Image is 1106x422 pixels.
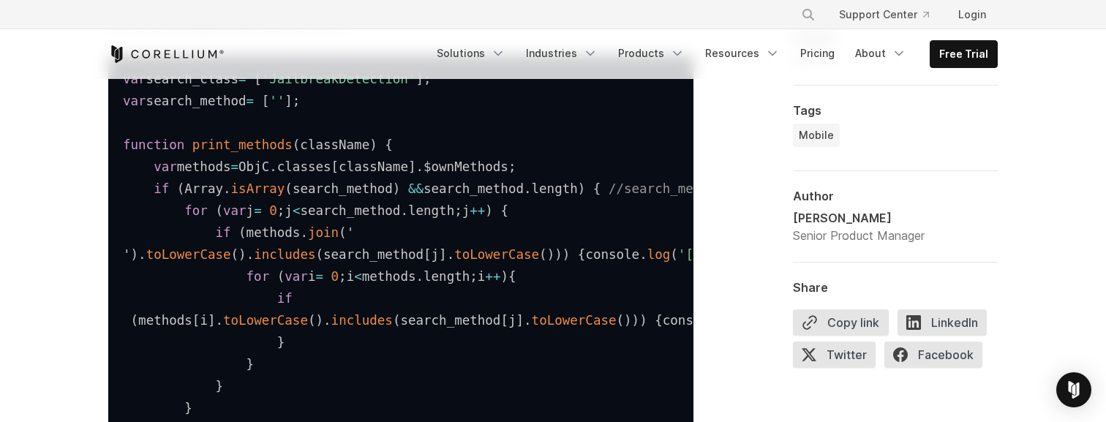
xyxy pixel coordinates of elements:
[177,181,185,195] span: (
[793,342,884,374] a: Twitter
[428,40,998,68] div: Navigation Menu
[262,93,270,108] span: [
[408,181,424,195] span: &&
[277,290,293,305] span: if
[447,246,455,261] span: .
[277,268,285,283] span: (
[316,312,324,327] span: )
[277,203,285,217] span: ;
[454,203,462,217] span: ;
[223,181,231,195] span: .
[223,312,308,327] span: toLowerCase
[131,312,139,327] span: (
[247,93,255,108] span: =
[793,342,876,368] span: Twitter
[354,268,362,283] span: <
[154,181,169,195] span: if
[385,137,393,151] span: {
[547,246,555,261] span: )
[216,312,224,327] span: .
[131,246,139,261] span: )
[247,356,255,371] span: }
[247,246,255,261] span: .
[308,312,316,327] span: (
[617,312,625,327] span: (
[846,40,915,67] a: About
[184,203,208,217] span: for
[609,40,693,67] a: Products
[439,246,447,261] span: ]
[827,1,941,28] a: Support Center
[369,137,377,151] span: )
[238,225,247,239] span: (
[231,246,239,261] span: (
[647,246,671,261] span: log
[578,181,586,195] span: )
[300,225,308,239] span: .
[500,268,508,283] span: )
[247,268,270,283] span: for
[192,137,293,151] span: print_methods
[793,309,889,336] button: Copy link
[154,159,177,173] span: var
[408,159,416,173] span: ]
[578,246,586,261] span: {
[231,181,285,195] span: isArray
[415,159,424,173] span: .
[793,280,998,295] div: Share
[123,93,146,108] span: var
[799,128,834,143] span: Mobile
[454,246,539,261] span: toLowerCase
[215,203,223,217] span: (
[791,40,843,67] a: Pricing
[508,268,516,283] span: {
[208,312,216,327] span: ]
[1056,372,1091,407] div: Open Intercom Messenger
[393,181,401,195] span: )
[192,312,200,327] span: [
[146,246,231,261] span: toLowerCase
[500,203,508,217] span: {
[138,246,146,261] span: .
[269,159,277,173] span: .
[123,137,184,151] span: function
[500,312,508,327] span: [
[639,312,647,327] span: )
[108,45,225,63] a: Corellium Home
[293,93,301,108] span: ;
[285,181,293,195] span: (
[254,246,315,261] span: includes
[428,40,514,67] a: Solutions
[293,137,301,151] span: (
[470,268,478,283] span: ;
[269,203,277,217] span: 0
[315,246,323,261] span: (
[415,268,424,283] span: .
[300,137,369,151] span: className
[898,309,987,336] span: LinkedIn
[678,246,724,261] span: '[*] '
[670,246,678,261] span: (
[696,40,789,67] a: Resources
[215,378,223,393] span: }
[795,1,821,28] button: Search
[930,41,997,67] a: Free Trial
[485,268,500,283] span: ++
[339,268,347,283] span: ;
[624,312,632,327] span: )
[609,181,801,195] span: //search_method not empty
[793,103,998,118] div: Tags
[470,203,485,217] span: ++
[532,312,617,327] span: toLowerCase
[184,400,192,415] span: }
[269,93,285,108] span: ''
[508,159,516,173] span: ;
[632,312,640,327] span: )
[898,309,996,342] a: LinkedIn
[238,246,247,261] span: )
[315,268,323,283] span: =
[331,268,339,283] span: 0
[231,159,239,173] span: =
[331,312,393,327] span: includes
[884,342,982,368] span: Facebook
